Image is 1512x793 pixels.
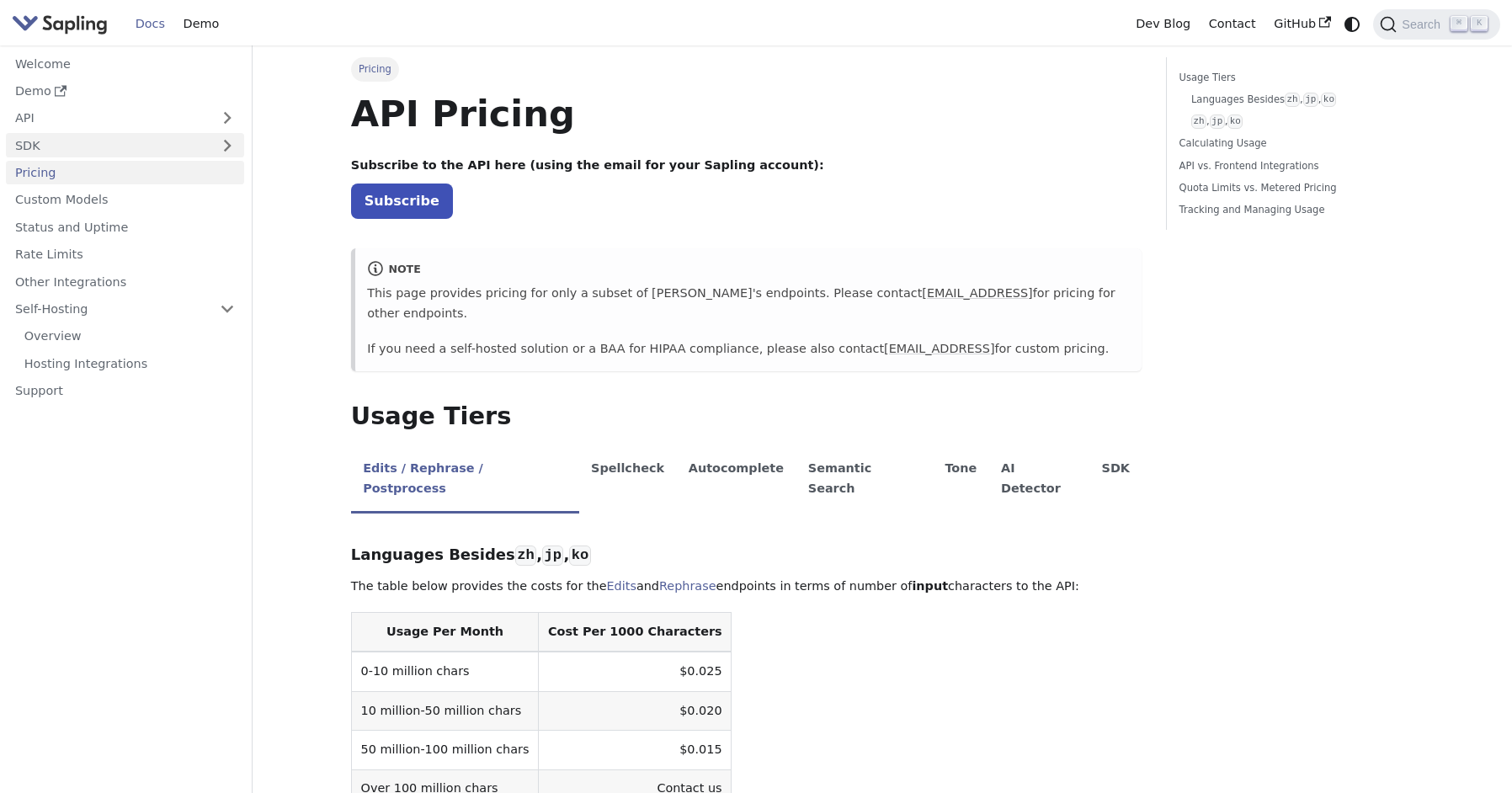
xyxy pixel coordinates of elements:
a: Status and Uptime [6,215,244,239]
a: Custom Models [6,188,244,212]
a: zh,jp,ko [1191,114,1402,130]
a: Hosting Integrations [15,351,244,375]
span: Search [1397,18,1451,31]
a: Welcome [6,51,244,76]
td: $0.015 [539,731,732,769]
li: AI Detector [989,447,1090,514]
a: Subscribe [351,184,453,218]
a: API [6,106,210,130]
code: ko [1321,93,1336,107]
li: Edits / Rephrase / Postprocess [351,447,579,514]
td: $0.020 [539,691,732,730]
a: Self-Hosting [6,297,244,322]
a: Overview [15,324,244,349]
a: Languages Besideszh,jp,ko [1191,92,1402,108]
a: Rephrase [659,579,716,593]
td: 50 million-100 million chars [351,731,538,769]
li: Semantic Search [796,447,933,514]
p: If you need a self-hosted solution or a BAA for HIPAA compliance, please also contact for custom ... [367,339,1130,359]
button: Expand sidebar category 'API' [210,106,244,130]
code: jp [1303,93,1318,107]
a: [EMAIL_ADDRESS] [884,342,994,355]
code: jp [1210,114,1225,129]
strong: input [912,579,948,593]
a: Other Integrations [6,269,244,294]
a: GitHub [1264,11,1339,37]
a: Demo [6,79,244,104]
td: $0.025 [539,652,732,691]
a: Pricing [6,161,244,185]
a: Edits [607,579,636,593]
h1: API Pricing [351,91,1142,136]
a: Rate Limits [6,242,244,267]
a: SDK [6,133,210,157]
button: Switch between dark and light mode (currently system mode) [1340,12,1365,36]
a: Docs [126,11,174,37]
code: jp [542,546,563,566]
nav: Breadcrumbs [351,57,1142,81]
a: Demo [174,11,228,37]
a: Tracking and Managing Usage [1179,202,1408,218]
p: The table below provides the costs for the and endpoints in terms of number of characters to the ... [351,577,1142,597]
code: ko [1227,114,1243,129]
kbd: K [1471,16,1488,31]
a: Usage Tiers [1179,70,1408,86]
strong: Subscribe to the API here (using the email for your Sapling account): [351,158,824,172]
a: Sapling.ai [12,12,114,36]
th: Usage Per Month [351,613,538,652]
a: Contact [1200,11,1265,37]
a: Support [6,379,244,403]
kbd: ⌘ [1451,16,1467,31]
a: Dev Blog [1126,11,1199,37]
code: zh [1285,93,1300,107]
button: Search (Command+K) [1373,9,1499,40]
th: Cost Per 1000 Characters [539,613,732,652]
img: Sapling.ai [12,12,108,36]
h3: Languages Besides , , [351,546,1142,565]
code: zh [1191,114,1206,129]
code: zh [515,546,536,566]
li: Autocomplete [676,447,796,514]
a: API vs. Frontend Integrations [1179,158,1408,174]
td: 10 million-50 million chars [351,691,538,730]
a: [EMAIL_ADDRESS] [922,286,1032,300]
span: Pricing [351,57,399,81]
li: SDK [1089,447,1142,514]
li: Spellcheck [579,447,677,514]
a: Quota Limits vs. Metered Pricing [1179,180,1408,196]
a: Calculating Usage [1179,136,1408,152]
code: ko [569,546,590,566]
p: This page provides pricing for only a subset of [PERSON_NAME]'s endpoints. Please contact for pri... [367,284,1130,324]
li: Tone [933,447,989,514]
h2: Usage Tiers [351,402,1142,432]
button: Expand sidebar category 'SDK' [210,133,244,157]
div: note [367,260,1130,280]
td: 0-10 million chars [351,652,538,691]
